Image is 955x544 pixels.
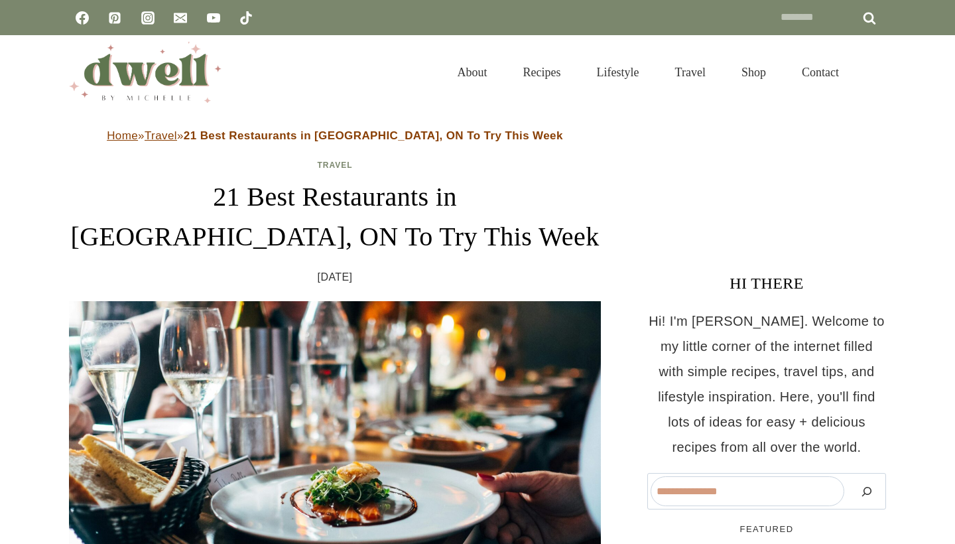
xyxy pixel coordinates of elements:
[647,523,886,536] h5: FEATURED
[579,49,657,96] a: Lifestyle
[69,42,222,103] img: DWELL by michelle
[145,129,177,142] a: Travel
[200,5,227,31] a: YouTube
[233,5,259,31] a: TikTok
[167,5,194,31] a: Email
[863,61,886,84] button: View Search Form
[440,49,857,96] nav: Primary Navigation
[184,129,563,142] strong: 21 Best Restaurants in [GEOGRAPHIC_DATA], ON To Try This Week
[505,49,579,96] a: Recipes
[647,308,886,460] p: Hi! I'm [PERSON_NAME]. Welcome to my little corner of the internet filled with simple recipes, tr...
[101,5,128,31] a: Pinterest
[784,49,857,96] a: Contact
[107,129,563,142] span: » »
[69,177,601,257] h1: 21 Best Restaurants in [GEOGRAPHIC_DATA], ON To Try This Week
[647,271,886,295] h3: HI THERE
[318,267,353,287] time: [DATE]
[135,5,161,31] a: Instagram
[851,476,883,506] button: Search
[69,5,95,31] a: Facebook
[440,49,505,96] a: About
[107,129,138,142] a: Home
[317,161,352,170] a: Travel
[657,49,724,96] a: Travel
[724,49,784,96] a: Shop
